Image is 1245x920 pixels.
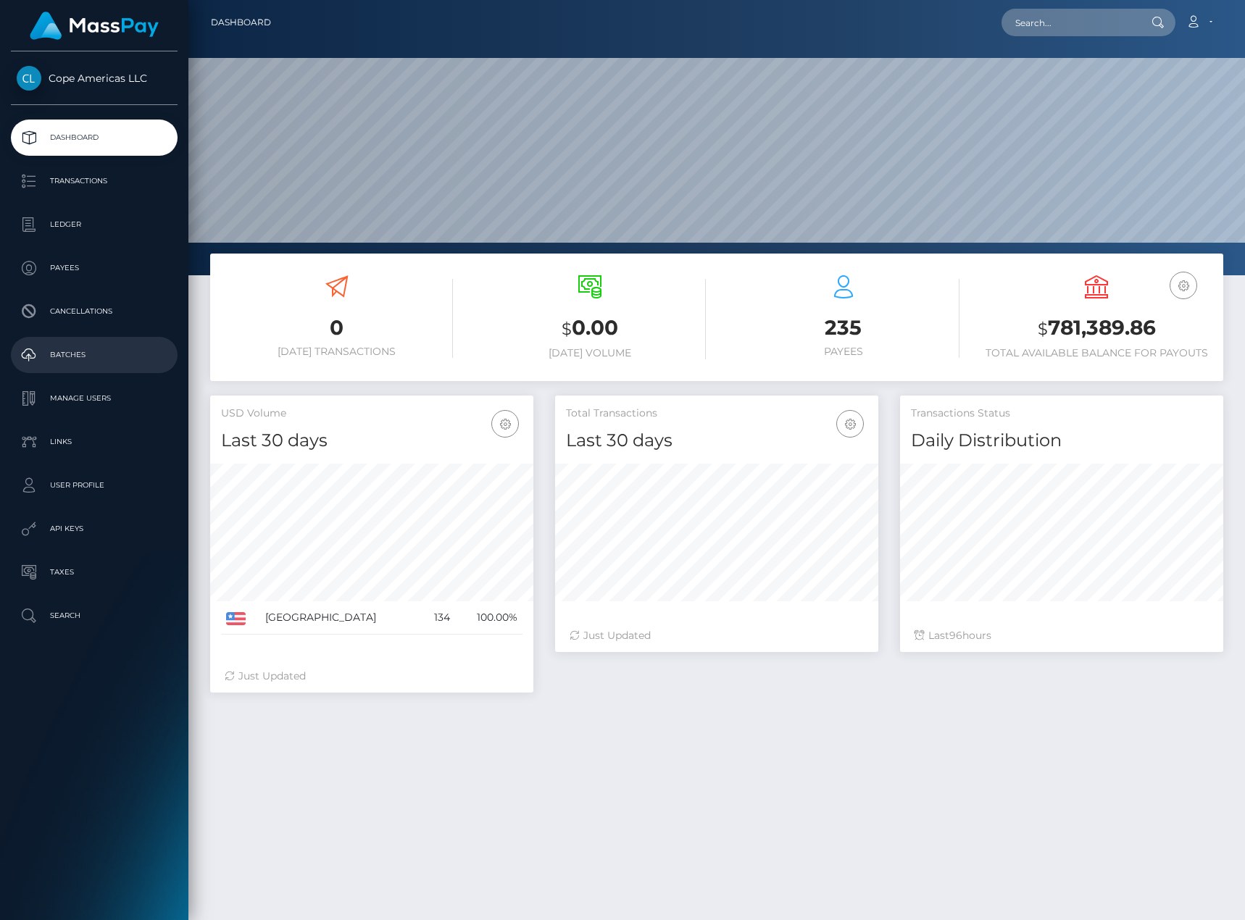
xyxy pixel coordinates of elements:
[11,598,178,634] a: Search
[11,163,178,199] a: Transactions
[11,72,178,85] span: Cope Americas LLC
[11,120,178,156] a: Dashboard
[566,428,867,453] h4: Last 30 days
[11,293,178,330] a: Cancellations
[911,406,1212,421] h5: Transactions Status
[221,428,522,453] h4: Last 30 days
[17,257,172,279] p: Payees
[17,170,172,192] p: Transactions
[11,467,178,503] a: User Profile
[1038,319,1048,339] small: $
[11,380,178,417] a: Manage Users
[11,424,178,460] a: Links
[1002,9,1138,36] input: Search...
[911,428,1212,453] h4: Daily Distribution
[30,12,159,40] img: MassPay Logo
[728,314,959,342] h3: 235
[17,518,172,540] p: API Keys
[11,554,178,590] a: Taxes
[475,347,707,359] h6: [DATE] Volume
[421,601,456,635] td: 134
[221,406,522,421] h5: USD Volume
[915,628,1209,643] div: Last hours
[17,561,172,583] p: Taxes
[17,301,172,322] p: Cancellations
[226,612,246,625] img: US.png
[562,319,572,339] small: $
[981,314,1213,343] h3: 781,389.86
[11,206,178,243] a: Ledger
[17,605,172,627] p: Search
[17,431,172,453] p: Links
[949,629,962,642] span: 96
[981,347,1213,359] h6: Total Available Balance for Payouts
[17,474,172,496] p: User Profile
[570,628,864,643] div: Just Updated
[17,66,41,91] img: Cope Americas LLC
[566,406,867,421] h5: Total Transactions
[728,346,959,358] h6: Payees
[211,7,271,38] a: Dashboard
[17,388,172,409] p: Manage Users
[11,250,178,286] a: Payees
[17,127,172,149] p: Dashboard
[260,601,420,635] td: [GEOGRAPHIC_DATA]
[11,337,178,373] a: Batches
[17,344,172,366] p: Batches
[221,314,453,342] h3: 0
[221,346,453,358] h6: [DATE] Transactions
[475,314,707,343] h3: 0.00
[455,601,522,635] td: 100.00%
[225,669,519,684] div: Just Updated
[17,214,172,235] p: Ledger
[11,511,178,547] a: API Keys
